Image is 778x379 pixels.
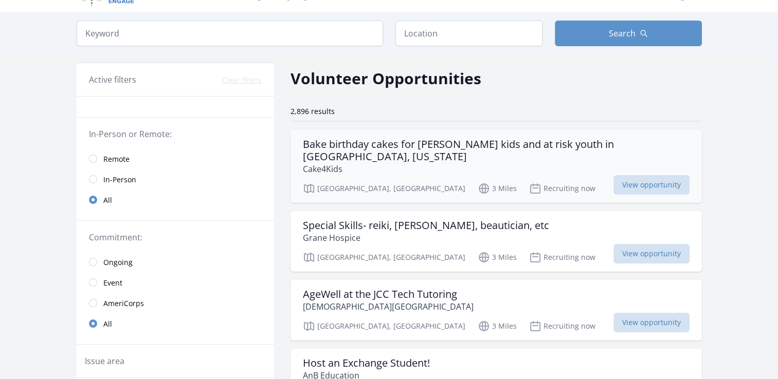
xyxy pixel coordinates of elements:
legend: Issue area [85,355,124,367]
a: Ongoing [77,252,274,272]
h3: Host an Exchange Student! [303,357,430,369]
span: View opportunity [613,313,690,332]
span: Remote [103,154,130,164]
p: 3 Miles [478,251,517,263]
button: Clear filters [222,75,262,85]
a: Bake birthday cakes for [PERSON_NAME] kids and at risk youth in [GEOGRAPHIC_DATA], [US_STATE] Cak... [291,130,702,203]
p: [GEOGRAPHIC_DATA], [GEOGRAPHIC_DATA] [303,182,465,195]
span: Search [609,27,636,40]
p: [GEOGRAPHIC_DATA], [GEOGRAPHIC_DATA] [303,320,465,332]
span: AmeriCorps [103,298,144,309]
a: Event [77,272,274,293]
h3: Bake birthday cakes for [PERSON_NAME] kids and at risk youth in [GEOGRAPHIC_DATA], [US_STATE] [303,138,690,163]
button: Search [555,21,702,46]
span: Ongoing [103,257,133,268]
span: Event [103,278,122,288]
h2: Volunteer Opportunities [291,67,481,90]
a: In-Person [77,169,274,189]
a: All [77,313,274,334]
span: View opportunity [613,244,690,263]
p: Recruiting now [529,182,595,195]
input: Location [395,21,542,46]
h3: Special Skills- reiki, [PERSON_NAME], beautician, etc [303,219,549,232]
h3: Active filters [89,73,136,86]
h3: AgeWell at the JCC Tech Tutoring [303,288,474,300]
span: All [103,319,112,329]
span: In-Person [103,175,136,185]
a: All [77,189,274,210]
span: 2,896 results [291,106,335,116]
p: Cake4Kids [303,163,690,175]
input: Keyword [77,21,383,46]
a: AmeriCorps [77,293,274,313]
span: View opportunity [613,175,690,195]
a: Remote [77,148,274,169]
a: AgeWell at the JCC Tech Tutoring [DEMOGRAPHIC_DATA][GEOGRAPHIC_DATA] [GEOGRAPHIC_DATA], [GEOGRAPH... [291,280,702,340]
a: Special Skills- reiki, [PERSON_NAME], beautician, etc Grane Hospice [GEOGRAPHIC_DATA], [GEOGRAPHI... [291,211,702,272]
p: [DEMOGRAPHIC_DATA][GEOGRAPHIC_DATA] [303,300,474,313]
p: 3 Miles [478,182,517,195]
span: All [103,195,112,205]
p: Grane Hospice [303,232,549,244]
p: [GEOGRAPHIC_DATA], [GEOGRAPHIC_DATA] [303,251,465,263]
p: Recruiting now [529,251,595,263]
p: 3 Miles [478,320,517,332]
legend: Commitment: [89,231,262,243]
legend: In-Person or Remote: [89,128,262,140]
p: Recruiting now [529,320,595,332]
